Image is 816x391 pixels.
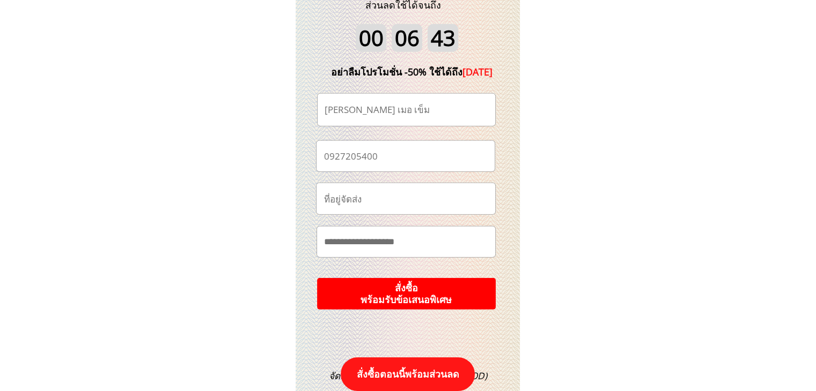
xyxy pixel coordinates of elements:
p: สั่งซื้อตอนนี้พร้อมส่วนลด [341,357,475,391]
span: [DATE] [462,65,492,78]
p: สั่งซื้อ พร้อมรับข้อเสนอพิเศษ [313,277,499,310]
input: ที่อยู่จัดส่ง [321,183,490,214]
span: จัดส่งฟรีและชำระเงินนอกสถานที่ (COD) [329,370,487,382]
div: อย่าลืมโปรโมชั่น -50% ใช้ได้ถึง [315,64,509,80]
input: เบอร์โทรศัพท์ [321,141,490,171]
input: ชื่อ-นามสกุล [322,94,491,126]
